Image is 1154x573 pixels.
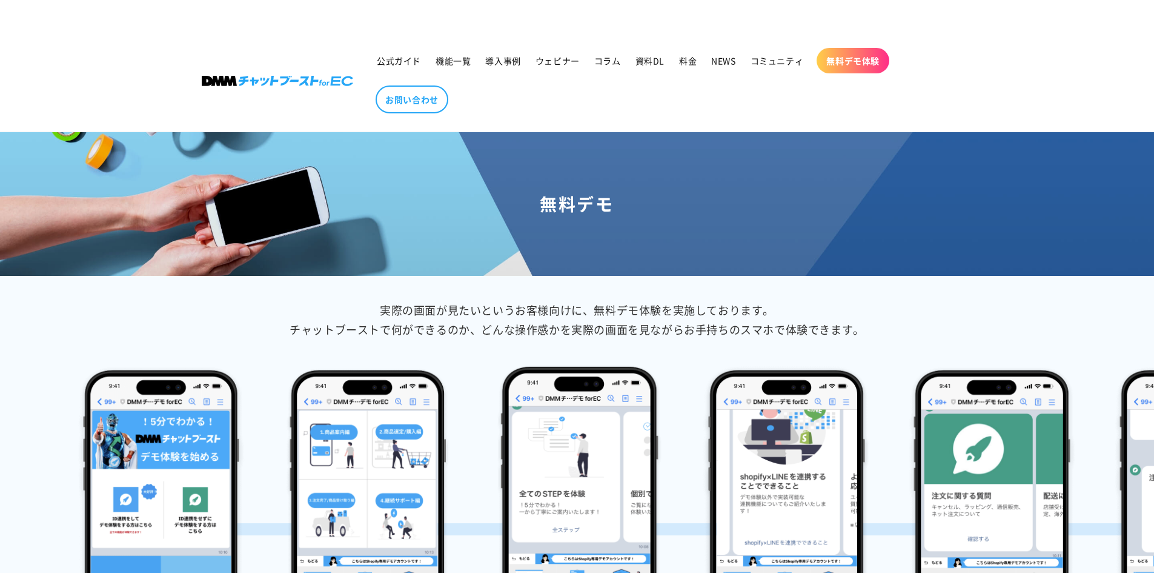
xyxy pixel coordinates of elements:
[704,48,743,73] a: NEWS
[679,55,697,66] span: 料金
[587,48,628,73] a: コラム
[478,48,528,73] a: 導入事例
[743,48,811,73] a: コミュニティ
[376,85,448,113] a: お問い合わせ
[436,55,471,66] span: 機能一覧
[485,55,520,66] span: 導入事例
[628,48,672,73] a: 資料DL
[428,48,478,73] a: 機能一覧
[370,48,428,73] a: 公式ガイド
[826,55,880,66] span: 無料デモ体験
[594,55,621,66] span: コラム
[751,55,804,66] span: コミュニティ
[202,76,353,86] img: 株式会社DMM Boost
[635,55,665,66] span: 資料DL
[711,55,735,66] span: NEWS
[15,193,1139,215] h1: 無料デモ
[672,48,704,73] a: 料金
[377,55,421,66] span: 公式ガイド
[528,48,587,73] a: ウェビナー
[385,94,439,105] span: お問い合わせ
[536,55,580,66] span: ウェビナー
[817,48,889,73] a: 無料デモ体験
